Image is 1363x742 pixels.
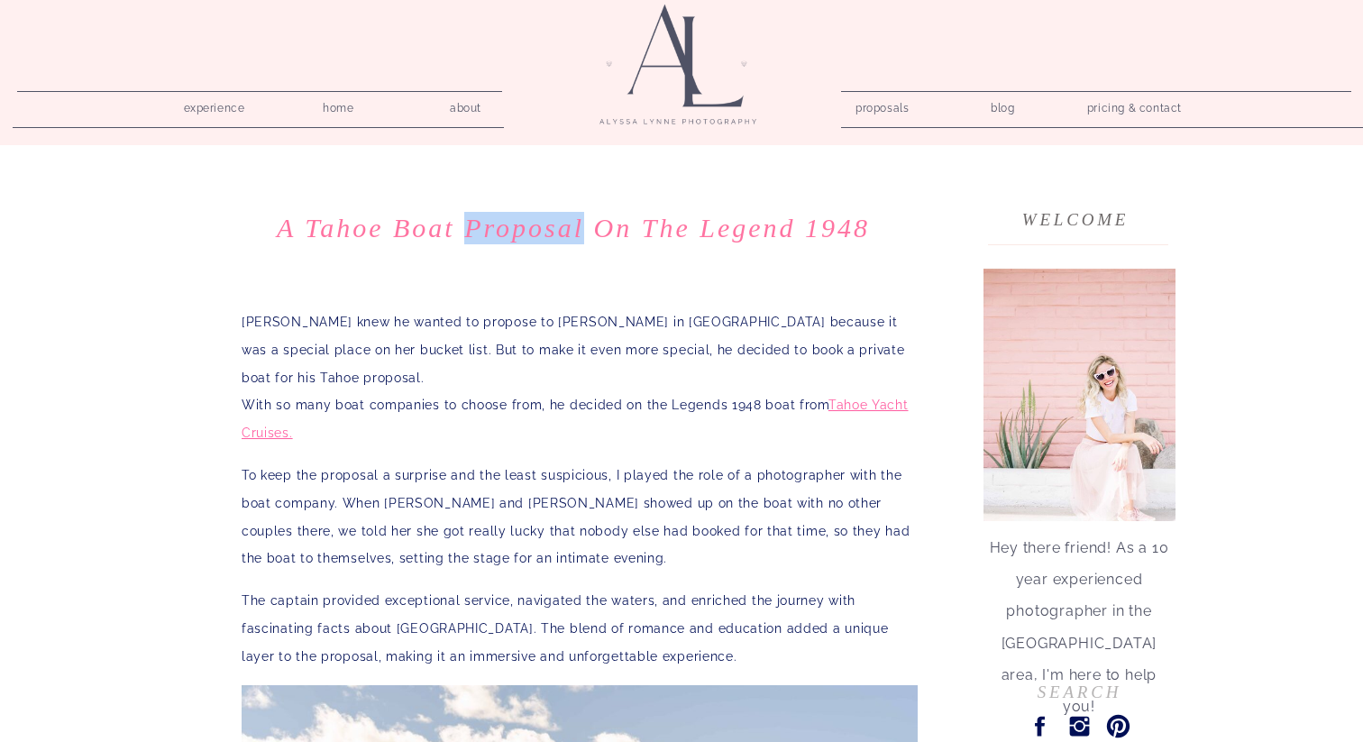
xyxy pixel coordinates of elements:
[440,96,491,114] a: about
[1019,205,1132,224] h3: welcome
[983,532,1175,622] p: Hey there friend! As a 10 year experienced photographer in the [GEOGRAPHIC_DATA] area, I'm here t...
[171,96,257,114] a: experience
[235,212,911,244] h1: A Tahoe Boat Proposal on The Legend 1948
[242,462,918,573] p: To keep the proposal a surprise and the least suspicious, I played the role of a photographer wit...
[1080,96,1189,122] a: pricing & contact
[977,96,1029,114] a: blog
[993,682,1166,701] input: Search
[313,96,364,114] a: home
[855,96,907,114] a: proposals
[242,308,918,447] p: [PERSON_NAME] knew he wanted to propose to [PERSON_NAME] in [GEOGRAPHIC_DATA] because it was a sp...
[242,587,918,670] p: The captain provided exceptional service, navigated the waters, and enriched the journey with fas...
